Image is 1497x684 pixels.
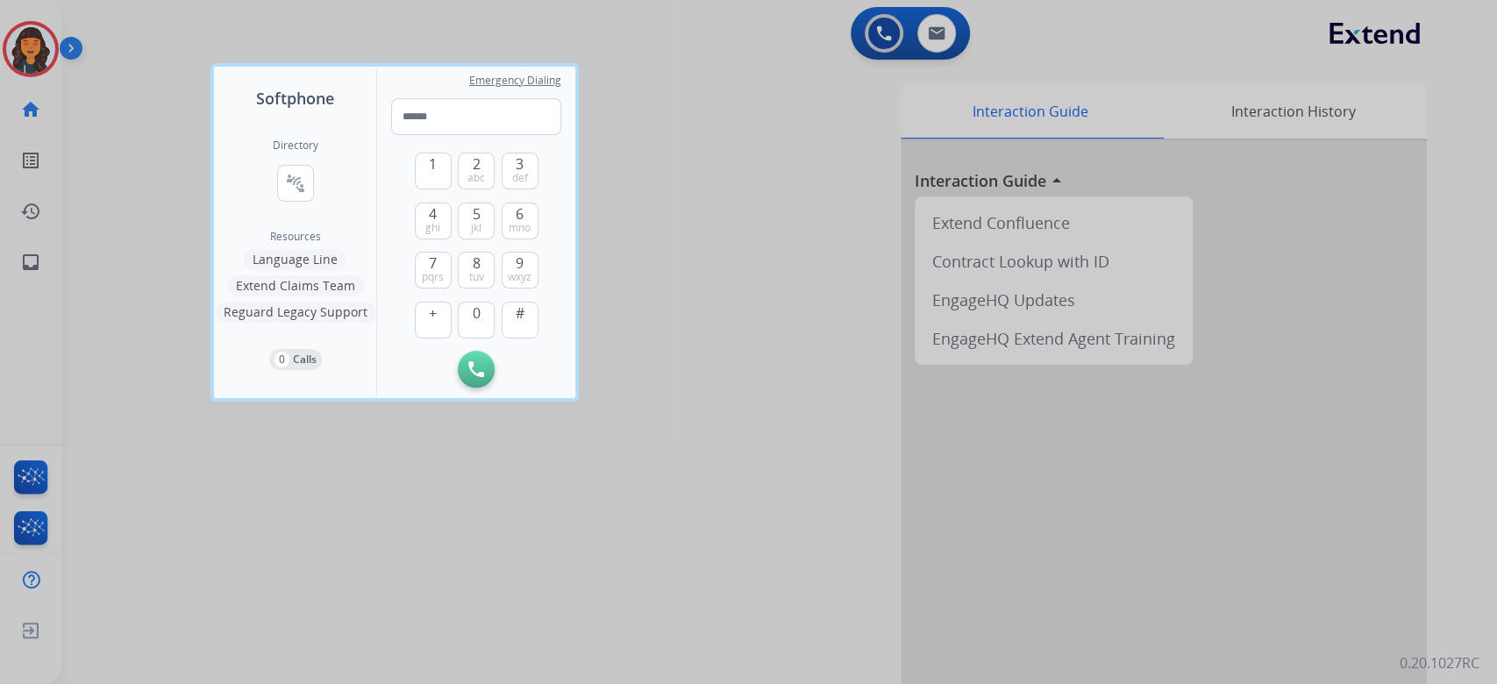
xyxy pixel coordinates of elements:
span: wxyz [508,270,531,284]
button: 0 [458,302,495,338]
button: Reguard Legacy Support [215,302,376,323]
button: 7pqrs [415,252,452,289]
button: 4ghi [415,203,452,239]
span: pqrs [422,270,444,284]
span: mno [509,221,531,235]
span: # [516,303,524,324]
img: call-button [468,361,484,377]
button: 8tuv [458,252,495,289]
button: 2abc [458,153,495,189]
p: 0 [274,352,289,367]
button: Extend Claims Team [227,275,364,296]
span: 5 [473,203,481,224]
span: jkl [471,221,481,235]
span: Softphone [256,86,334,110]
button: + [415,302,452,338]
button: 1 [415,153,452,189]
span: 7 [429,253,437,274]
span: abc [467,171,485,185]
span: 4 [429,203,437,224]
button: 6mno [502,203,538,239]
span: 8 [473,253,481,274]
span: 6 [516,203,524,224]
button: 9wxyz [502,252,538,289]
span: tuv [469,270,484,284]
p: 0.20.1027RC [1400,652,1479,673]
mat-icon: connect_without_contact [285,173,306,194]
span: 2 [473,153,481,175]
span: def [512,171,528,185]
button: 3def [502,153,538,189]
p: Calls [293,352,317,367]
span: 0 [473,303,481,324]
button: Language Line [244,249,346,270]
button: 5jkl [458,203,495,239]
span: Resources [270,230,321,244]
span: 9 [516,253,524,274]
button: # [502,302,538,338]
span: 3 [516,153,524,175]
span: Emergency Dialing [469,74,561,88]
button: 0Calls [269,349,322,370]
span: + [429,303,437,324]
span: 1 [429,153,437,175]
span: ghi [425,221,440,235]
h2: Directory [273,139,318,153]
